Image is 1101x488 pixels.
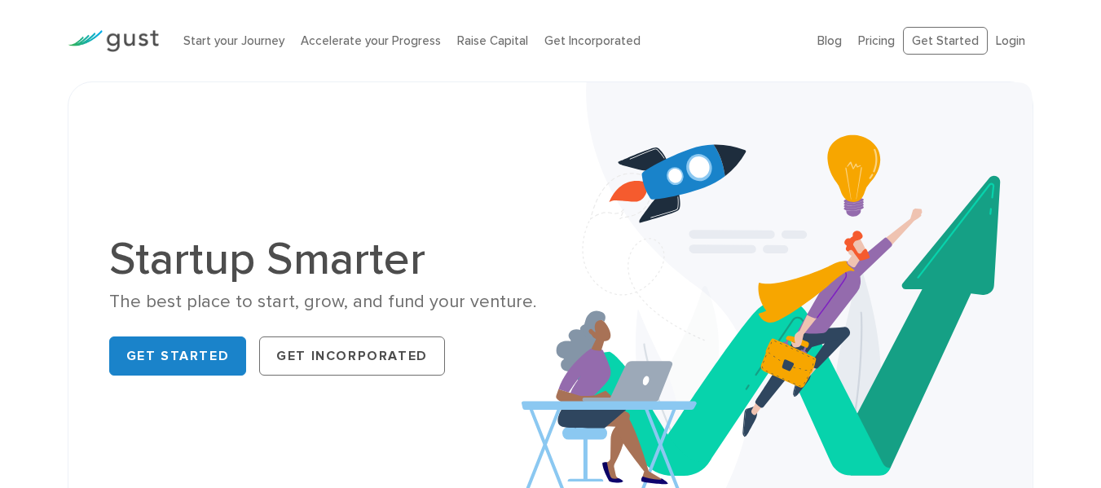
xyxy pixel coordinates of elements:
[109,336,247,376] a: Get Started
[109,236,539,282] h1: Startup Smarter
[544,33,641,48] a: Get Incorporated
[903,27,988,55] a: Get Started
[301,33,441,48] a: Accelerate your Progress
[457,33,528,48] a: Raise Capital
[259,336,445,376] a: Get Incorporated
[68,30,159,52] img: Gust Logo
[109,290,539,314] div: The best place to start, grow, and fund your venture.
[183,33,284,48] a: Start your Journey
[996,33,1025,48] a: Login
[817,33,842,48] a: Blog
[858,33,895,48] a: Pricing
